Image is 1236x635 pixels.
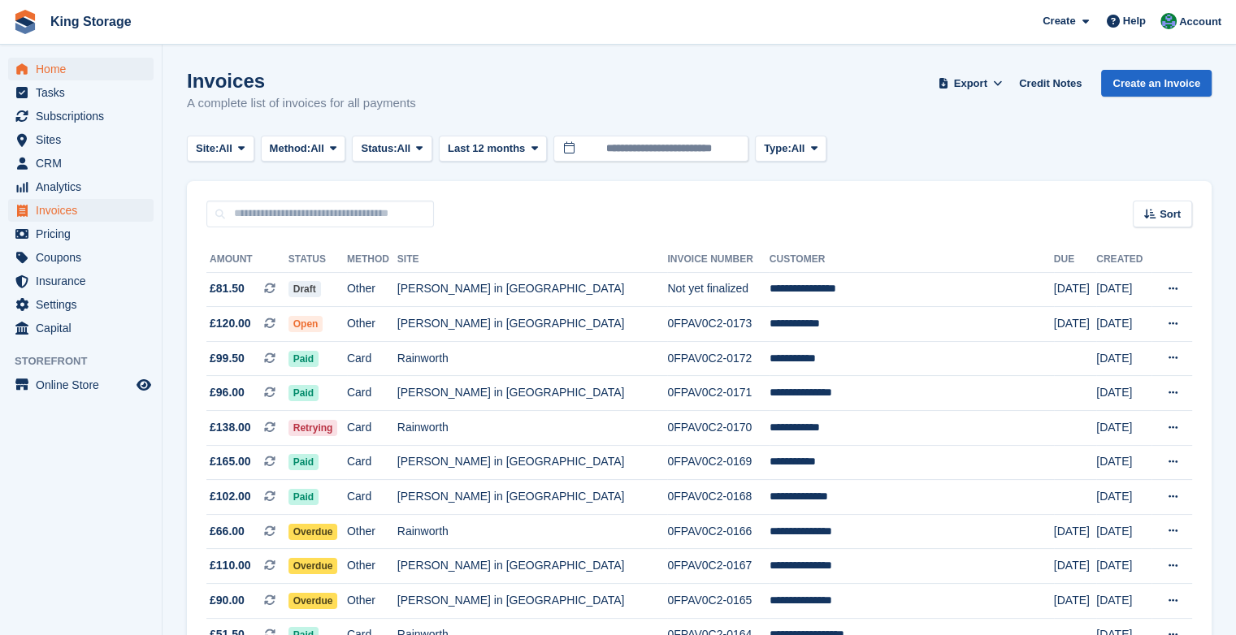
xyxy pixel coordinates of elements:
[1096,411,1151,446] td: [DATE]
[8,81,154,104] a: menu
[935,70,1006,97] button: Export
[347,307,397,342] td: Other
[196,140,219,157] span: Site:
[210,488,251,505] span: £102.00
[1054,584,1096,619] td: [DATE]
[397,272,668,307] td: [PERSON_NAME] in [GEOGRAPHIC_DATA]
[1096,341,1151,376] td: [DATE]
[187,94,416,113] p: A complete list of invoices for all payments
[288,489,319,505] span: Paid
[8,246,154,269] a: menu
[36,293,133,316] span: Settings
[1096,247,1151,273] th: Created
[210,453,251,470] span: £165.00
[210,523,245,540] span: £66.00
[667,514,769,549] td: 0FPAV0C2-0166
[347,549,397,584] td: Other
[770,247,1054,273] th: Customer
[219,140,232,157] span: All
[210,557,251,574] span: £110.00
[347,272,397,307] td: Other
[36,105,133,127] span: Subscriptions
[1096,272,1151,307] td: [DATE]
[1043,13,1075,29] span: Create
[36,222,133,245] span: Pricing
[1096,584,1151,619] td: [DATE]
[397,445,668,480] td: [PERSON_NAME] in [GEOGRAPHIC_DATA]
[210,592,245,609] span: £90.00
[288,524,338,540] span: Overdue
[36,58,133,80] span: Home
[347,411,397,446] td: Card
[1160,13,1177,29] img: John King
[8,293,154,316] a: menu
[288,420,338,436] span: Retrying
[1054,272,1096,307] td: [DATE]
[1096,514,1151,549] td: [DATE]
[187,136,254,162] button: Site: All
[397,307,668,342] td: [PERSON_NAME] in [GEOGRAPHIC_DATA]
[667,247,769,273] th: Invoice Number
[667,480,769,515] td: 0FPAV0C2-0168
[954,76,987,92] span: Export
[36,317,133,339] span: Capital
[667,445,769,480] td: 0FPAV0C2-0169
[755,136,826,162] button: Type: All
[210,384,245,401] span: £96.00
[347,376,397,411] td: Card
[1096,445,1151,480] td: [DATE]
[397,584,668,619] td: [PERSON_NAME] in [GEOGRAPHIC_DATA]
[288,385,319,401] span: Paid
[1054,307,1096,342] td: [DATE]
[352,136,432,162] button: Status: All
[791,140,805,157] span: All
[288,316,323,332] span: Open
[8,270,154,292] a: menu
[261,136,346,162] button: Method: All
[397,480,668,515] td: [PERSON_NAME] in [GEOGRAPHIC_DATA]
[397,376,668,411] td: [PERSON_NAME] in [GEOGRAPHIC_DATA]
[36,199,133,222] span: Invoices
[347,247,397,273] th: Method
[44,8,138,35] a: King Storage
[347,480,397,515] td: Card
[667,341,769,376] td: 0FPAV0C2-0172
[8,128,154,151] a: menu
[667,584,769,619] td: 0FPAV0C2-0165
[667,411,769,446] td: 0FPAV0C2-0170
[1096,549,1151,584] td: [DATE]
[1096,376,1151,411] td: [DATE]
[8,222,154,245] a: menu
[397,140,411,157] span: All
[397,247,668,273] th: Site
[210,315,251,332] span: £120.00
[1054,514,1096,549] td: [DATE]
[288,247,347,273] th: Status
[1101,70,1212,97] a: Create an Invoice
[667,307,769,342] td: 0FPAV0C2-0173
[13,10,37,34] img: stora-icon-8386f47178a22dfd0bd8f6a31ec36ba5ce8667c1dd55bd0f319d3a0aa187defe.svg
[8,317,154,339] a: menu
[397,341,668,376] td: Rainworth
[36,175,133,198] span: Analytics
[210,350,245,367] span: £99.50
[667,272,769,307] td: Not yet finalized
[1054,247,1096,273] th: Due
[36,152,133,175] span: CRM
[8,105,154,127] a: menu
[288,558,338,574] span: Overdue
[288,281,321,297] span: Draft
[397,514,668,549] td: Rainworth
[448,140,525,157] span: Last 12 months
[397,549,668,584] td: [PERSON_NAME] in [GEOGRAPHIC_DATA]
[667,376,769,411] td: 0FPAV0C2-0171
[361,140,397,157] span: Status:
[15,353,162,369] span: Storefront
[8,199,154,222] a: menu
[8,175,154,198] a: menu
[764,140,791,157] span: Type:
[270,140,311,157] span: Method:
[1123,13,1146,29] span: Help
[667,549,769,584] td: 0FPAV0C2-0167
[347,514,397,549] td: Other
